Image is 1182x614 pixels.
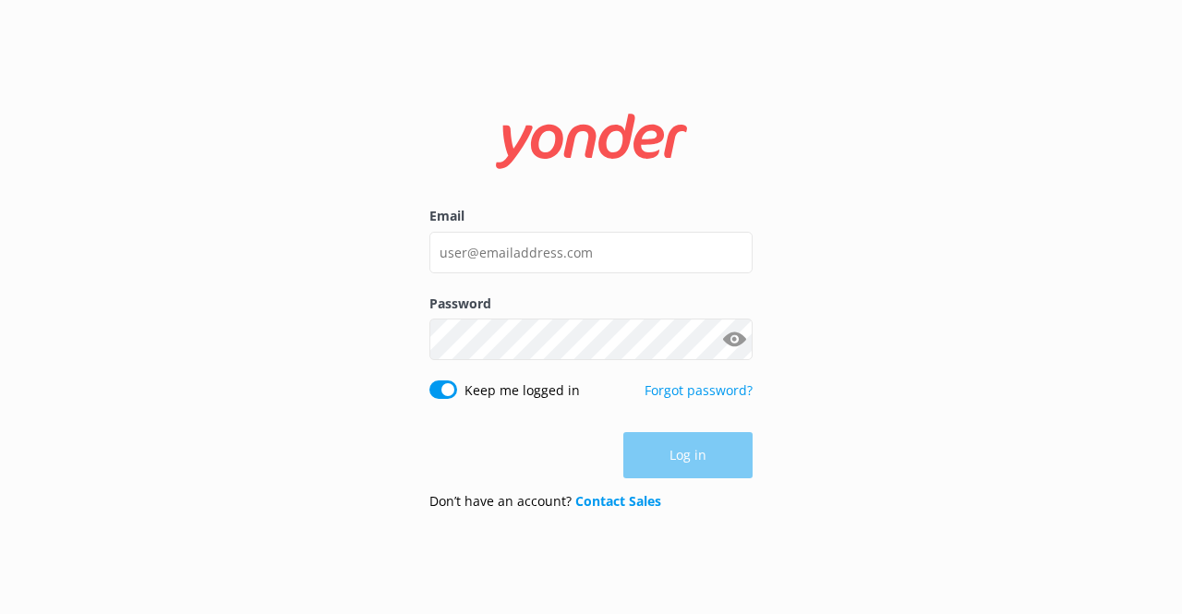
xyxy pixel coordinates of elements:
a: Contact Sales [575,492,661,510]
p: Don’t have an account? [429,491,661,512]
label: Email [429,206,753,226]
label: Keep me logged in [464,380,580,401]
input: user@emailaddress.com [429,232,753,273]
a: Forgot password? [645,381,753,399]
label: Password [429,294,753,314]
button: Show password [716,321,753,358]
